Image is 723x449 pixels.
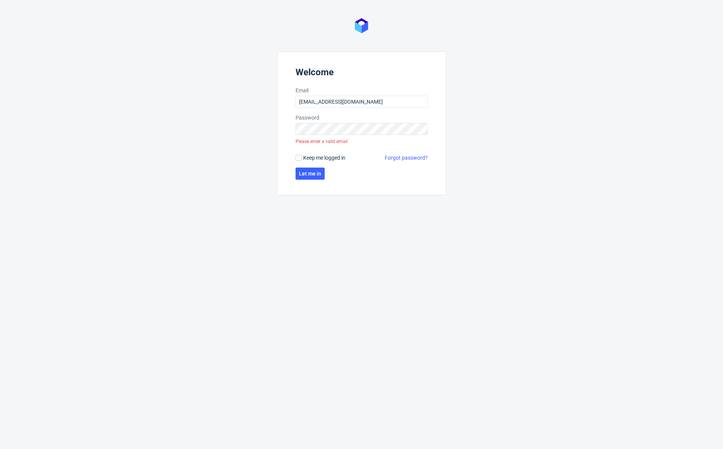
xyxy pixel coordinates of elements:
[296,168,325,180] button: Let me in
[296,67,428,81] header: Welcome
[299,171,321,176] span: Let me in
[296,96,428,108] input: you@youremail.com
[296,87,428,94] label: Email
[385,154,428,162] a: Forgot password?
[296,114,428,121] label: Password
[303,154,345,162] span: Keep me logged in
[296,135,348,148] div: Please enter a valid email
